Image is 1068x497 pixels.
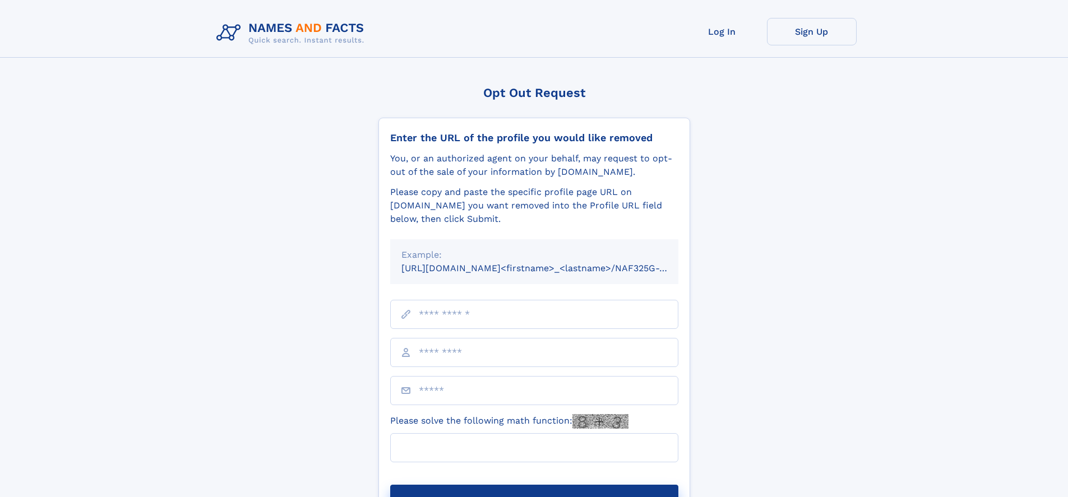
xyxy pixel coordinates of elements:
[767,18,857,45] a: Sign Up
[390,414,628,429] label: Please solve the following math function:
[401,248,667,262] div: Example:
[401,263,700,273] small: [URL][DOMAIN_NAME]<firstname>_<lastname>/NAF325G-xxxxxxxx
[390,152,678,179] div: You, or an authorized agent on your behalf, may request to opt-out of the sale of your informatio...
[677,18,767,45] a: Log In
[390,185,678,226] div: Please copy and paste the specific profile page URL on [DOMAIN_NAME] you want removed into the Pr...
[212,18,373,48] img: Logo Names and Facts
[390,132,678,144] div: Enter the URL of the profile you would like removed
[378,86,690,100] div: Opt Out Request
